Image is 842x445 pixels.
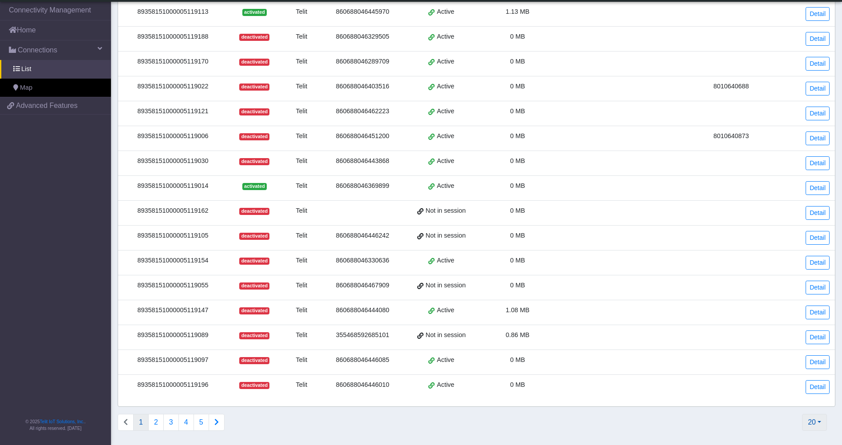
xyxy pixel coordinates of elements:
[437,82,454,91] span: Active
[287,206,316,216] div: Telit
[287,32,316,42] div: Telit
[148,414,164,431] button: 2
[806,380,830,394] a: Detail
[327,281,398,290] div: 860688046467909
[123,206,222,216] div: 89358151000005119162
[123,57,222,67] div: 89358151000005119170
[239,108,269,115] span: deactivated
[123,181,222,191] div: 89358151000005119014
[178,414,194,431] button: 4
[287,181,316,191] div: Telit
[123,330,222,340] div: 89358151000005119089
[123,380,222,390] div: 89358151000005119196
[287,231,316,241] div: Telit
[327,181,398,191] div: 860688046369899
[327,7,398,17] div: 860688046445970
[133,414,149,431] button: 1
[239,282,269,290] span: deactivated
[123,156,222,166] div: 89358151000005119030
[287,82,316,91] div: Telit
[510,381,525,388] span: 0 MB
[510,257,525,264] span: 0 MB
[239,233,269,240] span: deactivated
[239,133,269,140] span: deactivated
[123,256,222,266] div: 89358151000005119154
[806,306,830,319] a: Detail
[437,7,454,17] span: Active
[327,355,398,365] div: 860688046446085
[806,82,830,95] a: Detail
[510,157,525,164] span: 0 MB
[287,380,316,390] div: Telit
[806,206,830,220] a: Detail
[806,355,830,369] a: Detail
[437,355,454,365] span: Active
[707,82,756,91] div: 8010640688
[437,256,454,266] span: Active
[426,281,466,290] span: Not in session
[123,82,222,91] div: 89358151000005119022
[239,382,269,389] span: deactivated
[806,281,830,294] a: Detail
[510,282,525,289] span: 0 MB
[123,131,222,141] div: 89358151000005119006
[437,380,454,390] span: Active
[806,7,830,21] a: Detail
[437,32,454,42] span: Active
[239,258,269,265] span: deactivated
[239,332,269,339] span: deactivated
[506,8,530,15] span: 1.13 MB
[123,107,222,116] div: 89358151000005119121
[510,182,525,189] span: 0 MB
[506,331,530,338] span: 0.86 MB
[510,83,525,90] span: 0 MB
[123,355,222,365] div: 89358151000005119097
[806,32,830,46] a: Detail
[163,414,179,431] button: 3
[437,306,454,315] span: Active
[327,156,398,166] div: 860688046443868
[123,306,222,315] div: 89358151000005119147
[437,156,454,166] span: Active
[806,57,830,71] a: Detail
[18,45,57,56] span: Connections
[510,207,525,214] span: 0 MB
[327,57,398,67] div: 860688046289709
[510,107,525,115] span: 0 MB
[123,7,222,17] div: 89358151000005119113
[327,330,398,340] div: 355468592685101
[16,100,78,111] span: Advanced Features
[239,158,269,165] span: deactivated
[239,208,269,215] span: deactivated
[437,131,454,141] span: Active
[802,414,827,431] button: 20
[239,59,269,66] span: deactivated
[510,132,525,139] span: 0 MB
[426,330,466,340] span: Not in session
[806,107,830,120] a: Detail
[437,181,454,191] span: Active
[426,206,466,216] span: Not in session
[327,306,398,315] div: 860688046444080
[239,83,269,91] span: deactivated
[510,232,525,239] span: 0 MB
[123,231,222,241] div: 89358151000005119105
[40,419,84,424] a: Telit IoT Solutions, Inc.
[20,83,32,93] span: Map
[287,131,316,141] div: Telit
[327,231,398,241] div: 860688046446242
[806,231,830,245] a: Detail
[242,9,267,16] span: activated
[707,131,756,141] div: 8010640873
[510,33,525,40] span: 0 MB
[806,156,830,170] a: Detail
[287,156,316,166] div: Telit
[287,256,316,266] div: Telit
[287,330,316,340] div: Telit
[506,306,530,314] span: 1.08 MB
[194,414,209,431] button: 5
[239,307,269,314] span: deactivated
[287,306,316,315] div: Telit
[287,57,316,67] div: Telit
[327,256,398,266] div: 860688046330636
